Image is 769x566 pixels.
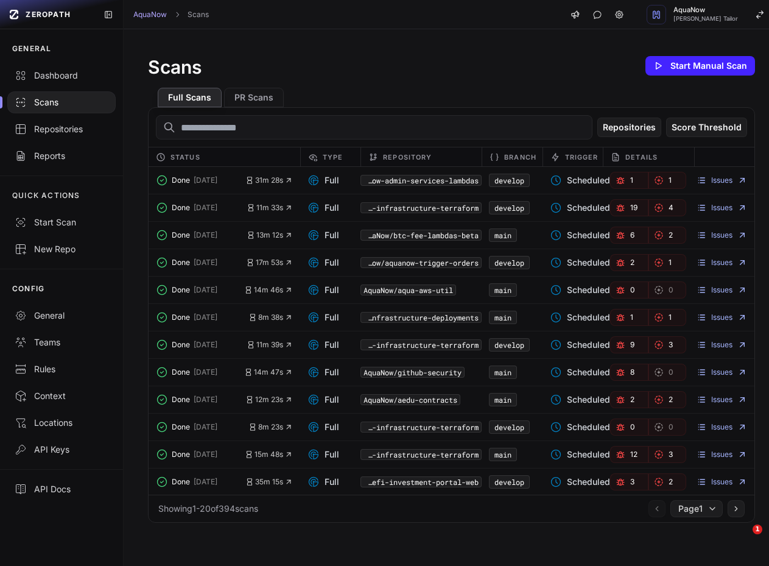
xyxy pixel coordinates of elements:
[625,150,658,164] span: Details
[360,367,465,378] code: AquaNow/github-security
[360,230,482,241] code: AquaNow/btc-fee-lambdas-beta
[610,309,648,326] button: 1
[156,446,245,463] button: Done [DATE]
[172,230,190,240] span: Done
[360,175,482,186] code: AquaNow/aquanow-admin-services-lambdas
[245,175,293,185] span: 31m 28s
[753,525,762,534] span: 1
[648,391,687,408] button: 2
[245,450,293,459] button: 15m 48s
[307,448,339,461] span: Full
[550,394,610,406] span: Scheduled
[15,310,108,322] div: General
[494,230,511,240] a: main
[307,476,339,488] span: Full
[245,477,293,487] button: 35m 15s
[610,391,648,408] a: 2
[133,10,209,19] nav: breadcrumb
[610,419,648,436] a: 0
[15,69,108,82] div: Dashboard
[248,313,293,322] button: 8m 38s
[15,483,108,495] div: API Docs
[156,391,245,408] button: Done [DATE]
[172,340,190,350] span: Done
[669,340,673,350] span: 3
[648,199,687,216] a: 4
[669,203,673,213] span: 4
[224,88,284,107] button: PR Scans
[247,203,293,213] button: 11m 33s
[194,340,217,350] span: [DATE]
[494,258,524,267] a: develop
[307,202,339,214] span: Full
[728,525,757,554] iframe: Intercom live chat
[156,254,246,271] button: Done [DATE]
[194,175,217,185] span: [DATE]
[669,230,673,240] span: 2
[307,284,339,296] span: Full
[383,150,432,164] span: Repository
[360,202,482,213] code: AquaNow/aquamm-infrastructure-terraform
[494,313,511,322] a: main
[158,503,258,515] div: Showing 1 - 20 of 394 scans
[12,284,44,294] p: CONFIG
[156,309,248,326] button: Done [DATE]
[244,285,293,295] span: 14m 46s
[669,313,672,322] span: 1
[697,258,747,267] a: Issues
[323,150,343,164] span: Type
[247,340,293,350] button: 11m 39s
[630,450,637,459] span: 12
[245,395,293,405] button: 12m 23s
[610,172,648,189] button: 1
[610,281,648,299] button: 0
[307,339,339,351] span: Full
[170,150,200,164] span: Status
[247,230,293,240] button: 13m 12s
[550,229,610,241] span: Scheduled
[610,227,648,244] a: 6
[360,394,460,405] code: AquaNow/aedu-contracts
[697,477,747,487] a: Issues
[669,395,673,405] span: 2
[360,422,482,433] button: AquaNow/aquacams-infrastructure-terraform
[630,230,634,240] span: 6
[550,311,610,324] span: Scheduled
[648,419,687,436] a: 0
[12,191,80,200] p: QUICK ACTIONS
[673,16,738,22] span: [PERSON_NAME] Tailor
[697,422,747,432] a: Issues
[494,203,524,213] a: develop
[15,150,108,162] div: Reports
[26,10,71,19] span: ZEROPATH
[648,254,687,271] button: 1
[494,395,511,405] a: main
[648,446,687,463] a: 3
[630,477,634,487] span: 3
[669,285,673,295] span: 0
[630,340,634,350] span: 9
[550,448,610,461] span: Scheduled
[648,309,687,326] a: 1
[307,174,339,186] span: Full
[5,5,94,24] a: ZEROPATH
[15,390,108,402] div: Context
[494,285,511,295] a: main
[697,395,747,405] a: Issues
[15,336,108,348] div: Teams
[597,118,661,137] button: Repositories
[246,258,293,267] button: 17m 53s
[550,256,610,269] span: Scheduled
[307,394,339,406] span: Full
[360,476,482,487] button: AquaNow/defi-investment-portal-web
[360,312,482,323] button: AquaNow/kubernetes-infrastructure-deployments
[15,96,108,108] div: Scans
[610,254,648,271] button: 2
